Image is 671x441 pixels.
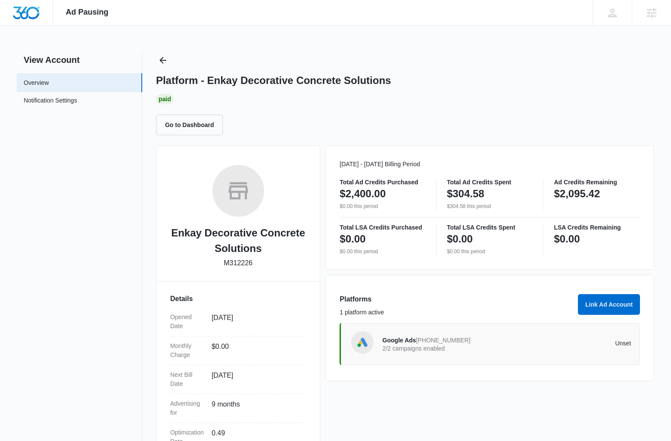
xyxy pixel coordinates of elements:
dt: Advertising for [170,399,205,417]
span: Ad Pausing [66,8,109,17]
img: Google Ads [356,336,369,349]
p: $0.00 [447,232,473,246]
div: Monthly Charge$0.00 [170,336,306,365]
div: Paid [156,94,174,104]
p: $304.58 this period [447,202,533,210]
button: Back [156,53,170,67]
h1: Platform - Enkay Decorative Concrete Solutions [156,74,391,87]
div: Advertising for9 months [170,394,306,423]
dt: Monthly Charge [170,342,205,360]
dd: 9 months [212,399,299,417]
dt: Opened Date [170,313,205,331]
a: Notification Settings [24,96,77,107]
a: Google AdsGoogle Ads[PHONE_NUMBER]2/2 campaigns enabledUnset [340,323,640,365]
h3: Platforms [340,294,573,304]
span: Google Ads [382,337,416,344]
p: Total LSA Credits Spent [447,224,533,230]
button: Go to Dashboard [156,115,223,135]
p: $2,095.42 [554,187,600,201]
dd: $0.00 [212,342,299,360]
p: $304.58 [447,187,484,201]
p: M312226 [224,258,253,268]
p: $0.00 this period [340,202,426,210]
p: $2,400.00 [340,187,386,201]
a: Go to Dashboard [156,121,228,128]
div: Next Bill Date[DATE] [170,365,306,394]
h3: Details [170,294,306,304]
p: 2/2 campaigns enabled [382,345,506,351]
p: $0.00 [340,232,365,246]
p: 1 platform active [340,308,573,317]
dt: Next Bill Date [170,370,205,388]
p: $0.00 [554,232,580,246]
dd: [DATE] [212,370,299,388]
p: [DATE] - [DATE] Billing Period [340,160,640,169]
h2: Enkay Decorative Concrete Solutions [170,225,306,256]
p: Total Ad Credits Spent [447,179,533,185]
p: Total Ad Credits Purchased [340,179,426,185]
p: LSA Credits Remaining [554,224,640,230]
p: $0.00 this period [340,248,426,255]
p: Total LSA Credits Purchased [340,224,426,230]
button: Link Ad Account [578,294,640,315]
div: Opened Date[DATE] [170,307,306,336]
span: [PHONE_NUMBER] [416,337,470,344]
p: Unset [507,340,631,346]
a: Overview [24,78,49,87]
dd: [DATE] [212,313,299,331]
p: Ad Credits Remaining [554,179,640,185]
p: $0.00 this period [447,248,533,255]
h2: View Account [17,53,142,66]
